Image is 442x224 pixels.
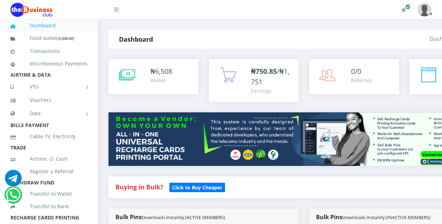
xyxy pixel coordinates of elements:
[309,59,399,94] a: 0/0 Referrals
[10,78,87,96] a: VTU
[10,3,52,17] img: Logo
[10,151,87,167] a: Airtime -2- Cash
[251,87,292,94] div: Earnings
[342,214,430,220] small: Downloads instantly (INACTIVE MEMBERS)
[316,213,430,221] strong: Bulk Pins
[115,183,163,191] strong: Buying in Bulk?
[351,66,361,76] span: 0/0
[150,66,172,77] div: ₦
[351,77,372,84] div: Referrals
[150,77,172,84] div: Wallet
[10,17,87,34] a: Dashboard
[405,4,411,9] span: Renew/Upgrade Subscription
[10,56,87,72] a: Miscellaneous Payments
[115,213,225,221] strong: Bulk Pins
[5,175,22,187] a: Chat for support
[251,66,289,86] span: /₦1,751
[10,30,87,47] a: Fund wallet[6,508.00]
[169,183,225,191] a: Click to Buy Cheaper
[209,59,299,102] a: ₦750.85/₦1,751 Earnings
[10,105,87,122] a: Data
[119,35,153,43] strong: Dashboard
[172,184,222,191] b: Click to Buy Cheaper
[401,7,406,13] i: Renew/Upgrade Subscription
[10,92,87,108] a: Vouchers
[6,192,20,203] a: Chat for support
[142,214,225,220] small: Downloads instantly (ACTIVE MEMBERS)
[108,59,198,94] a: ₦6,508 Wallet
[418,3,432,16] img: User
[10,43,87,59] a: Transactions
[58,36,73,41] b: 6,508.00
[10,186,87,202] a: Transfer to Wallet
[155,66,172,76] span: 6,508
[10,128,87,145] a: Cable TV, Electricity
[10,163,87,180] a: Register a Referral
[251,66,277,76] b: ₦750.85
[10,198,87,215] a: Transfer to Bank
[57,36,75,41] small: [ ]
